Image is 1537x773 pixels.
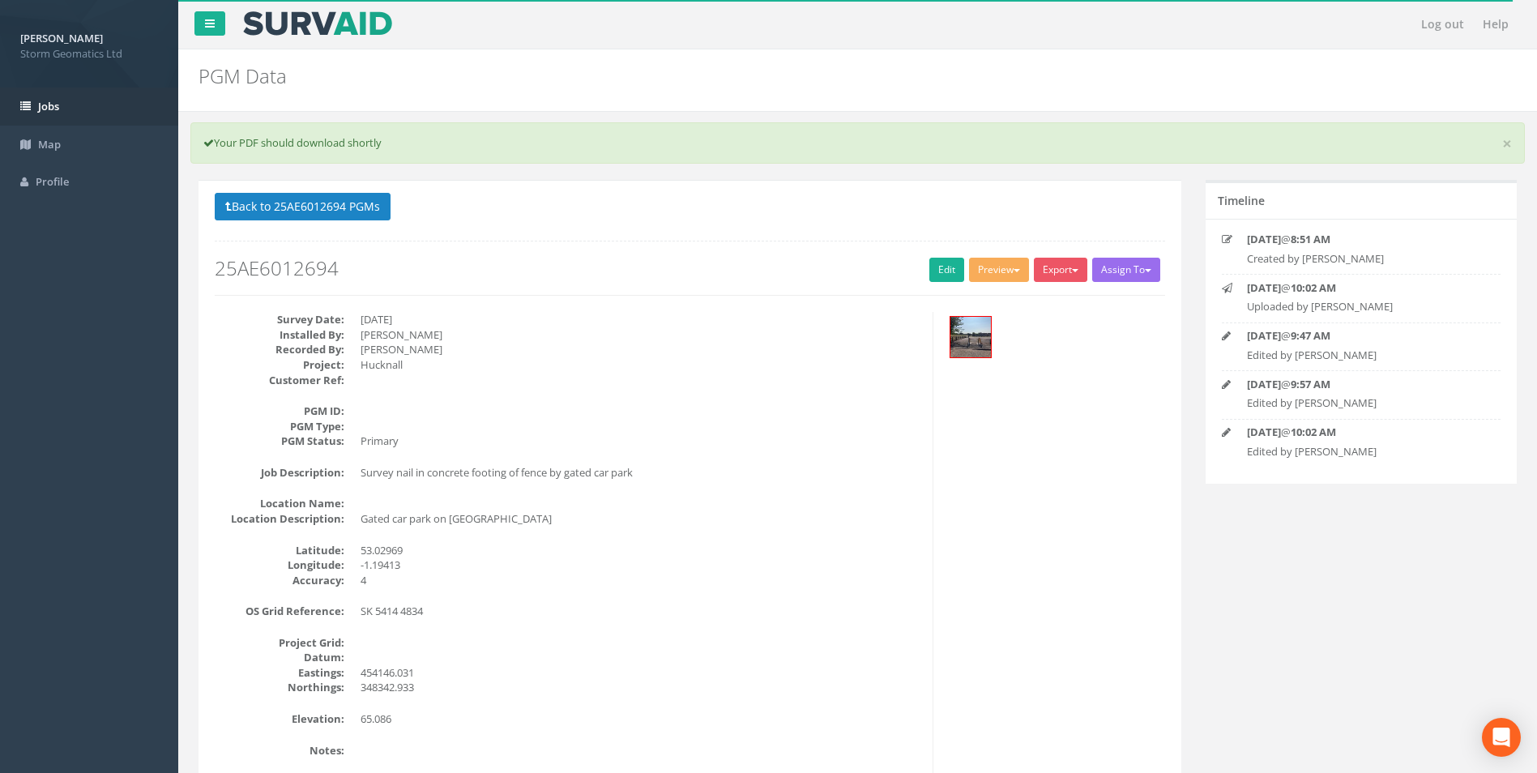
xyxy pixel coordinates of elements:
[361,680,920,695] dd: 348342.933
[929,258,964,282] a: Edit
[950,317,991,357] img: eb700b50-93ea-fba8-962d-dc70c293a21f_66c8bcd8-a9db-4573-d9c2-e36f742c2e23_thumb.jpg
[215,419,344,434] dt: PGM Type:
[190,122,1525,164] div: Your PDF should download shortly
[361,604,920,619] dd: SK 5414 4834
[1291,232,1330,246] strong: 8:51 AM
[969,258,1029,282] button: Preview
[1247,280,1281,295] strong: [DATE]
[361,711,920,727] dd: 65.086
[215,312,344,327] dt: Survey Date:
[215,680,344,695] dt: Northings:
[215,258,1165,279] h2: 25AE6012694
[215,404,344,419] dt: PGM ID:
[1247,328,1281,343] strong: [DATE]
[361,342,920,357] dd: [PERSON_NAME]
[1247,425,1475,440] p: @
[1247,425,1281,439] strong: [DATE]
[1034,258,1087,282] button: Export
[215,543,344,558] dt: Latitude:
[38,137,61,152] span: Map
[361,543,920,558] dd: 53.02969
[215,557,344,573] dt: Longitude:
[215,357,344,373] dt: Project:
[215,635,344,651] dt: Project Grid:
[1291,377,1330,391] strong: 9:57 AM
[361,312,920,327] dd: [DATE]
[215,342,344,357] dt: Recorded By:
[1092,258,1160,282] button: Assign To
[215,193,391,220] button: Back to 25AE6012694 PGMs
[1291,280,1336,295] strong: 10:02 AM
[1502,135,1512,152] a: ×
[215,604,344,619] dt: OS Grid Reference:
[361,557,920,573] dd: -1.19413
[215,465,344,480] dt: Job Description:
[20,27,158,61] a: [PERSON_NAME] Storm Geomatics Ltd
[1247,395,1475,411] p: Edited by [PERSON_NAME]
[1247,232,1281,246] strong: [DATE]
[20,46,158,62] span: Storm Geomatics Ltd
[1247,328,1475,344] p: @
[1247,377,1281,391] strong: [DATE]
[215,373,344,388] dt: Customer Ref:
[361,573,920,588] dd: 4
[1247,232,1475,247] p: @
[1218,194,1265,207] h5: Timeline
[36,174,69,189] span: Profile
[38,99,59,113] span: Jobs
[361,665,920,681] dd: 454146.031
[361,327,920,343] dd: [PERSON_NAME]
[215,511,344,527] dt: Location Description:
[215,433,344,449] dt: PGM Status:
[361,465,920,480] dd: Survey nail in concrete footing of fence by gated car park
[20,31,103,45] strong: [PERSON_NAME]
[215,650,344,665] dt: Datum:
[199,66,1293,87] h2: PGM Data
[361,511,920,527] dd: Gated car park on [GEOGRAPHIC_DATA]
[1291,425,1336,439] strong: 10:02 AM
[361,433,920,449] dd: Primary
[215,496,344,511] dt: Location Name:
[215,327,344,343] dt: Installed By:
[215,665,344,681] dt: Eastings:
[361,357,920,373] dd: Hucknall
[1247,377,1475,392] p: @
[1247,280,1475,296] p: @
[215,573,344,588] dt: Accuracy:
[1247,299,1475,314] p: Uploaded by [PERSON_NAME]
[1247,444,1475,459] p: Edited by [PERSON_NAME]
[215,711,344,727] dt: Elevation:
[1482,718,1521,757] div: Open Intercom Messenger
[1291,328,1330,343] strong: 9:47 AM
[1247,251,1475,267] p: Created by [PERSON_NAME]
[1247,348,1475,363] p: Edited by [PERSON_NAME]
[215,743,344,758] dt: Notes:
